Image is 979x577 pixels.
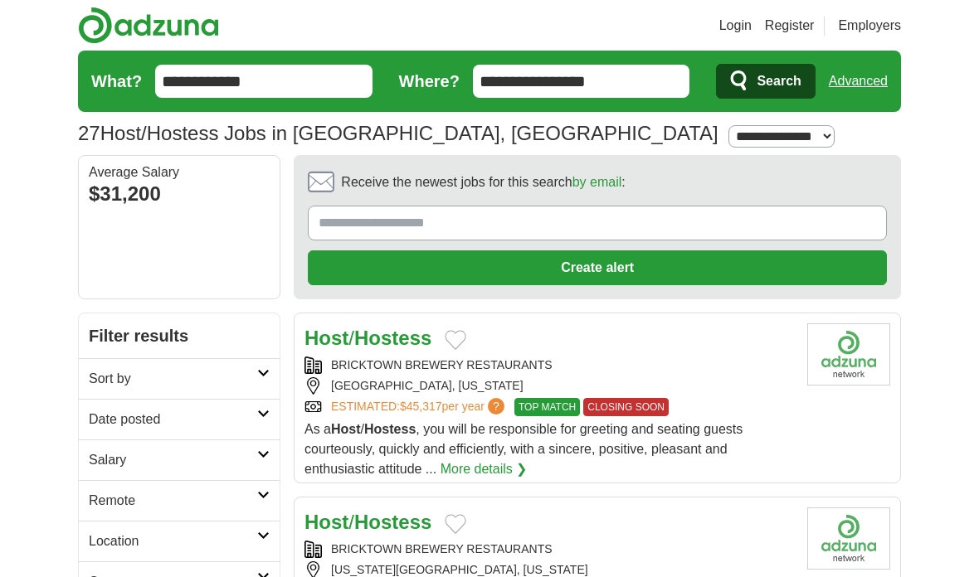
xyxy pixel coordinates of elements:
[89,410,257,429] h2: Date posted
[304,356,794,374] div: BRICKTOWN BREWERY RESTAURANTS
[807,323,890,385] img: Company logo
[354,327,431,349] strong: Hostess
[399,69,460,94] label: Where?
[79,313,280,358] h2: Filter results
[304,511,431,533] a: Host/Hostess
[341,172,625,192] span: Receive the newest jobs for this search :
[445,514,466,534] button: Add to favorite jobs
[308,250,887,285] button: Create alert
[304,377,794,395] div: [GEOGRAPHIC_DATA], [US_STATE]
[331,422,361,436] strong: Host
[331,398,508,416] a: ESTIMATED:$45,317per year?
[583,398,669,416] span: CLOSING SOON
[78,122,718,144] h1: Host/Hostess Jobs in [GEOGRAPHIC_DATA], [GEOGRAPHIC_DATA]
[354,511,431,533] strong: Hostess
[78,119,100,148] span: 27
[79,399,280,439] a: Date posted
[807,507,890,570] img: Company logo
[364,422,416,436] strong: Hostess
[79,521,280,561] a: Location
[89,166,270,179] div: Average Salary
[765,16,815,36] a: Register
[838,16,901,36] a: Employers
[304,422,743,476] span: As a / , you will be responsible for greeting and seating guests courteously, quickly and efficie...
[572,175,622,189] a: by email
[514,398,580,416] span: TOP MATCH
[89,179,270,209] div: $31,200
[441,459,528,479] a: More details ❯
[304,541,794,558] div: BRICKTOWN BREWERY RESTAURANTS
[445,330,466,350] button: Add to favorite jobs
[89,369,257,389] h2: Sort by
[89,531,257,551] h2: Location
[89,450,257,470] h2: Salary
[79,480,280,521] a: Remote
[79,358,280,399] a: Sort by
[78,7,219,44] img: Adzuna logo
[91,69,142,94] label: What?
[304,327,348,349] strong: Host
[304,511,348,533] strong: Host
[400,400,442,413] span: $45,317
[719,16,752,36] a: Login
[488,398,504,415] span: ?
[89,491,257,511] h2: Remote
[304,327,431,349] a: Host/Hostess
[79,439,280,480] a: Salary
